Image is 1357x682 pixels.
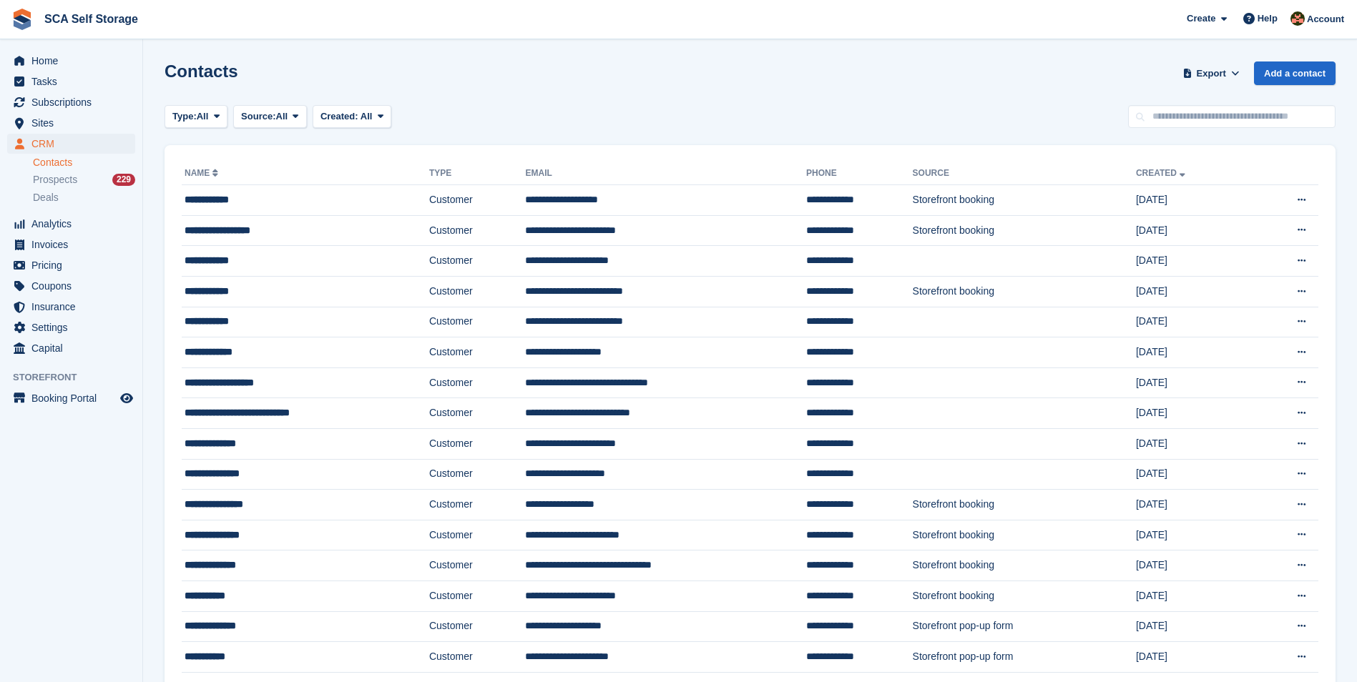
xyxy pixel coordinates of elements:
[320,111,358,122] span: Created:
[429,185,526,216] td: Customer
[31,234,117,254] span: Invoices
[1136,611,1252,642] td: [DATE]
[7,338,135,358] a: menu
[913,162,1136,185] th: Source
[165,105,227,129] button: Type: All
[7,214,135,234] a: menu
[1197,66,1226,81] span: Export
[913,490,1136,520] td: Storefront booking
[1187,11,1215,26] span: Create
[429,428,526,459] td: Customer
[913,276,1136,307] td: Storefront booking
[7,317,135,337] a: menu
[172,109,197,124] span: Type:
[13,370,142,385] span: Storefront
[361,111,373,122] span: All
[429,337,526,368] td: Customer
[806,162,913,185] th: Phone
[276,109,288,124] span: All
[429,367,526,398] td: Customer
[33,190,135,205] a: Deals
[913,642,1136,673] td: Storefront pop-up form
[233,105,307,129] button: Source: All
[429,307,526,337] td: Customer
[31,134,117,154] span: CRM
[913,580,1136,611] td: Storefront booking
[165,61,238,81] h1: Contacts
[1136,307,1252,337] td: [DATE]
[33,172,135,187] a: Prospects 229
[31,388,117,408] span: Booking Portal
[913,550,1136,581] td: Storefront booking
[7,276,135,296] a: menu
[31,276,117,296] span: Coupons
[1136,490,1252,520] td: [DATE]
[118,390,135,407] a: Preview store
[429,580,526,611] td: Customer
[1136,337,1252,368] td: [DATE]
[33,173,77,187] span: Prospects
[429,642,526,673] td: Customer
[7,234,135,254] a: menu
[7,113,135,133] a: menu
[31,71,117,92] span: Tasks
[31,297,117,317] span: Insurance
[1136,185,1252,216] td: [DATE]
[913,520,1136,550] td: Storefront booking
[7,71,135,92] a: menu
[1136,246,1252,277] td: [DATE]
[429,215,526,246] td: Customer
[7,297,135,317] a: menu
[429,490,526,520] td: Customer
[33,191,59,204] span: Deals
[429,550,526,581] td: Customer
[7,92,135,112] a: menu
[1180,61,1243,85] button: Export
[11,9,33,30] img: stora-icon-8386f47178a22dfd0bd8f6a31ec36ba5ce8667c1dd55bd0f319d3a0aa187defe.svg
[1290,11,1305,26] img: Sarah Race
[197,109,209,124] span: All
[241,109,275,124] span: Source:
[1136,398,1252,429] td: [DATE]
[7,134,135,154] a: menu
[7,51,135,71] a: menu
[31,113,117,133] span: Sites
[429,611,526,642] td: Customer
[33,156,135,169] a: Contacts
[1136,550,1252,581] td: [DATE]
[1136,428,1252,459] td: [DATE]
[1307,12,1344,26] span: Account
[31,255,117,275] span: Pricing
[1136,580,1252,611] td: [DATE]
[429,276,526,307] td: Customer
[185,168,221,178] a: Name
[913,215,1136,246] td: Storefront booking
[39,7,144,31] a: SCA Self Storage
[1136,276,1252,307] td: [DATE]
[429,398,526,429] td: Customer
[1258,11,1278,26] span: Help
[1136,520,1252,550] td: [DATE]
[1136,459,1252,490] td: [DATE]
[31,317,117,337] span: Settings
[913,185,1136,216] td: Storefront booking
[1136,642,1252,673] td: [DATE]
[1136,168,1188,178] a: Created
[31,92,117,112] span: Subscriptions
[313,105,391,129] button: Created: All
[913,611,1136,642] td: Storefront pop-up form
[1254,61,1336,85] a: Add a contact
[31,51,117,71] span: Home
[429,459,526,490] td: Customer
[112,174,135,186] div: 229
[1136,367,1252,398] td: [DATE]
[7,388,135,408] a: menu
[429,520,526,550] td: Customer
[7,255,135,275] a: menu
[429,162,526,185] th: Type
[31,338,117,358] span: Capital
[31,214,117,234] span: Analytics
[1136,215,1252,246] td: [DATE]
[429,246,526,277] td: Customer
[525,162,806,185] th: Email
